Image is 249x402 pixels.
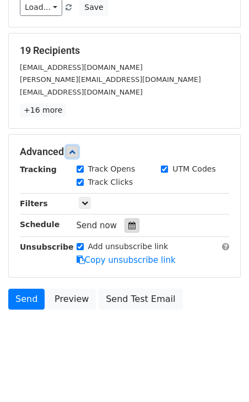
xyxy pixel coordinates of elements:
label: Track Opens [88,163,136,175]
label: Track Clicks [88,177,133,188]
h5: Advanced [20,146,229,158]
strong: Filters [20,199,48,208]
a: +16 more [20,103,66,117]
a: Send [8,289,45,310]
strong: Tracking [20,165,57,174]
small: [EMAIL_ADDRESS][DOMAIN_NAME] [20,88,143,96]
iframe: Chat Widget [194,349,249,402]
span: Send now [77,221,117,230]
a: Send Test Email [99,289,182,310]
strong: Unsubscribe [20,243,74,251]
label: UTM Codes [172,163,215,175]
small: [EMAIL_ADDRESS][DOMAIN_NAME] [20,63,143,71]
strong: Schedule [20,220,59,229]
a: Preview [47,289,96,310]
a: Copy unsubscribe link [77,255,176,265]
small: [PERSON_NAME][EMAIL_ADDRESS][DOMAIN_NAME] [20,75,201,84]
label: Add unsubscribe link [88,241,169,252]
h5: 19 Recipients [20,45,229,57]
